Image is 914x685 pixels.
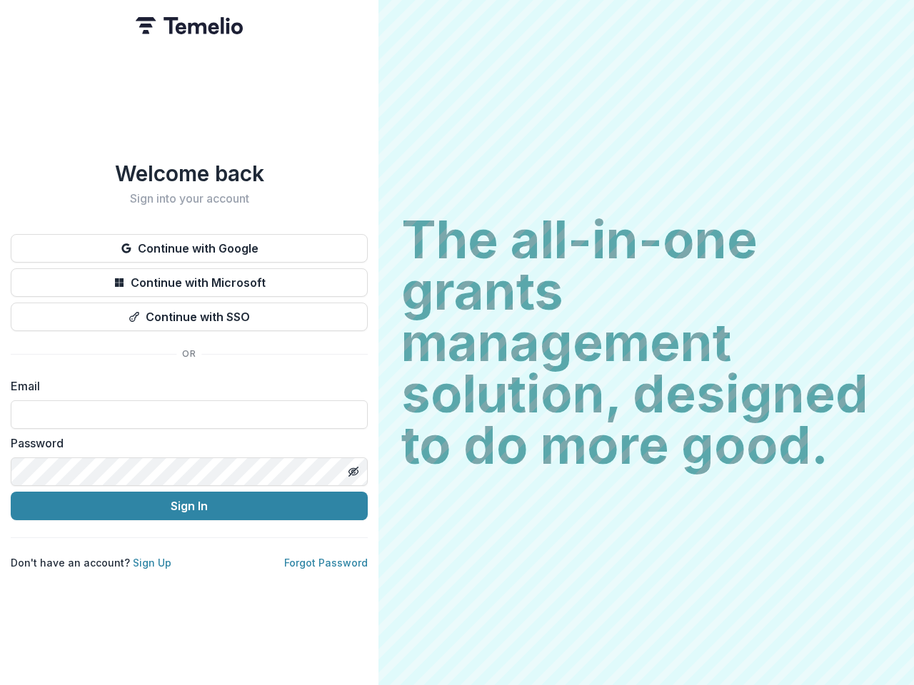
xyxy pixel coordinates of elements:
[284,557,368,569] a: Forgot Password
[11,492,368,520] button: Sign In
[11,234,368,263] button: Continue with Google
[11,268,368,297] button: Continue with Microsoft
[136,17,243,34] img: Temelio
[11,303,368,331] button: Continue with SSO
[342,460,365,483] button: Toggle password visibility
[11,192,368,205] h2: Sign into your account
[11,555,171,570] p: Don't have an account?
[11,161,368,186] h1: Welcome back
[11,435,359,452] label: Password
[133,557,171,569] a: Sign Up
[11,377,359,395] label: Email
